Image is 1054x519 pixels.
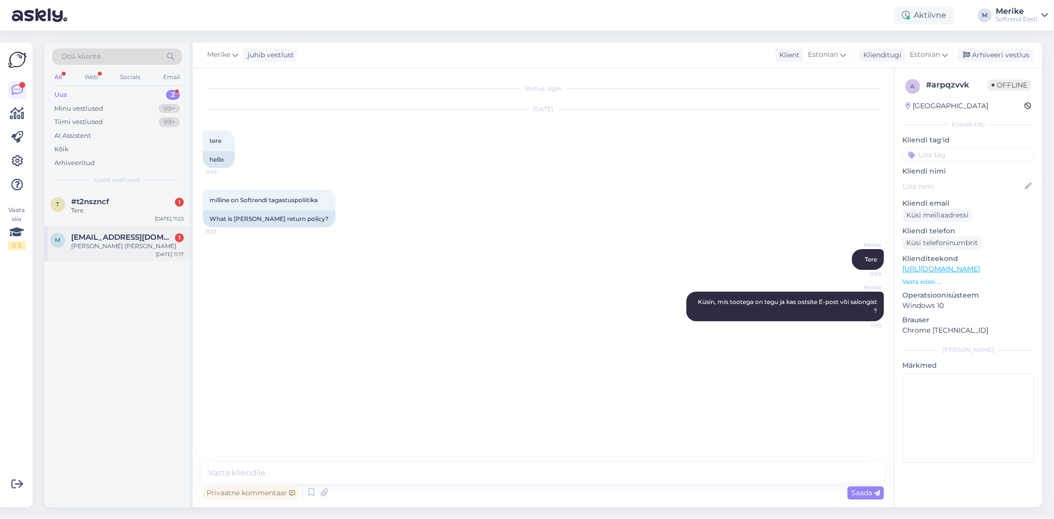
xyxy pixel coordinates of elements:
p: Kliendi telefon [902,226,1034,236]
span: Estonian [808,49,838,60]
img: Askly Logo [8,50,27,69]
span: milline on Softrendi tagastuspoliitika [210,196,318,204]
p: Kliendi tag'id [902,135,1034,145]
span: Tere [865,256,877,263]
div: Küsi meiliaadressi [902,209,972,222]
div: 1 [175,233,184,242]
p: Windows 10 [902,301,1034,311]
div: # arpqzvvk [926,79,988,91]
div: Arhiveeritud [54,158,95,168]
p: Brauser [902,315,1034,325]
span: Otsi kliente [61,51,101,62]
div: 99+ [159,117,180,127]
a: [URL][DOMAIN_NAME] [902,264,980,273]
span: Saada [851,488,880,497]
div: Klient [775,50,800,60]
span: a [911,83,915,90]
p: Kliendi email [902,198,1034,209]
div: juhib vestlust [244,50,294,60]
div: Tiimi vestlused [54,117,103,127]
p: Klienditeekond [902,254,1034,264]
span: 11:03 [206,169,243,176]
div: Minu vestlused [54,104,103,114]
div: Tere [71,206,184,215]
span: 11:09 [844,270,881,278]
div: AI Assistent [54,131,91,141]
p: Märkmed [902,360,1034,371]
span: #t2nszncf [71,197,109,206]
span: Estonian [910,49,940,60]
div: Uus [54,90,67,100]
div: Klienditugi [859,50,901,60]
p: Operatsioonisüsteem [902,290,1034,301]
span: Merike [844,284,881,291]
div: Privaatne kommentaar [203,486,299,500]
div: All [52,71,64,84]
div: Web [83,71,100,84]
span: tere [210,137,221,144]
div: Kõik [54,144,69,154]
span: 11:03 [206,228,243,235]
div: [PERSON_NAME] [PERSON_NAME] [71,242,184,251]
div: Küsi telefoninumbrit [902,236,982,250]
p: Vaata edasi ... [902,277,1034,286]
p: Kliendi nimi [902,166,1034,176]
div: [DATE] [203,105,884,114]
div: Aktiivne [894,6,954,24]
span: Uued vestlused [94,175,140,184]
div: [PERSON_NAME] [902,346,1034,354]
div: Email [161,71,182,84]
div: 2 [166,90,180,100]
a: MerikeSoftrend Eesti [996,7,1048,23]
div: What is [PERSON_NAME] return policy? [203,211,336,227]
div: Arhiveeri vestlus [957,48,1033,62]
div: [DATE] 11:17 [156,251,184,258]
span: morrison7777@gmail.com [71,233,174,242]
div: Vaata siia [8,206,26,250]
div: 99+ [159,104,180,114]
span: Küsin, mis tootega on tegu ja kas ostsite E-post või salongist ? [698,298,879,314]
div: Kliendi info [902,120,1034,129]
span: m [55,236,61,244]
div: Socials [118,71,142,84]
div: 1 [175,198,184,207]
input: Lisa nimi [903,181,1023,192]
span: Merike [844,241,881,249]
input: Lisa tag [902,147,1034,162]
div: [DATE] 11:23 [155,215,184,222]
div: Softrend Eesti [996,15,1037,23]
span: 11:10 [844,322,881,329]
div: Merike [996,7,1037,15]
div: [GEOGRAPHIC_DATA] [905,101,988,111]
p: Chrome [TECHNICAL_ID] [902,325,1034,336]
span: t [56,201,60,208]
span: Offline [988,80,1031,90]
div: hello [203,151,235,168]
div: 1 / 3 [8,241,26,250]
div: Vestlus algas [203,84,884,93]
div: M [978,8,992,22]
span: Merike [207,49,230,60]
